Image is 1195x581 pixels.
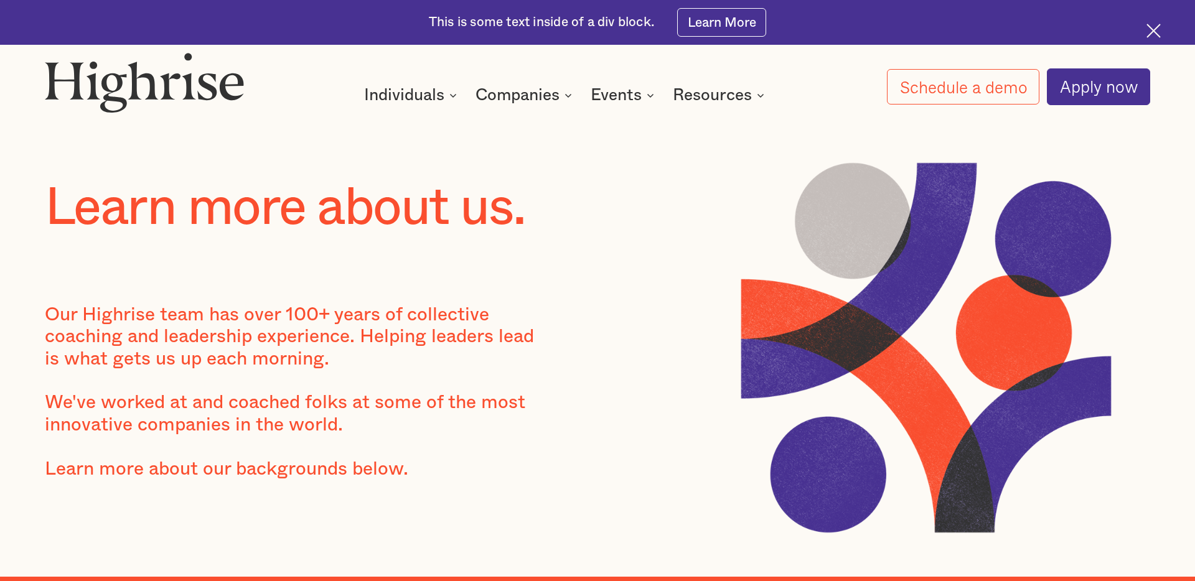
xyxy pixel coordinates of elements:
[673,88,752,103] div: Resources
[673,88,768,103] div: Resources
[591,88,642,103] div: Events
[364,88,444,103] div: Individuals
[45,304,553,503] div: Our Highrise team has over 100+ years of collective coaching and leadership experience. Helping l...
[476,88,560,103] div: Companies
[1047,68,1150,105] a: Apply now
[1146,24,1161,38] img: Cross icon
[476,88,576,103] div: Companies
[591,88,658,103] div: Events
[364,88,461,103] div: Individuals
[429,14,655,32] div: This is some text inside of a div block.
[677,8,766,36] a: Learn More
[45,52,245,113] img: Highrise logo
[887,69,1039,105] a: Schedule a demo
[45,179,597,236] h1: Learn more about us.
